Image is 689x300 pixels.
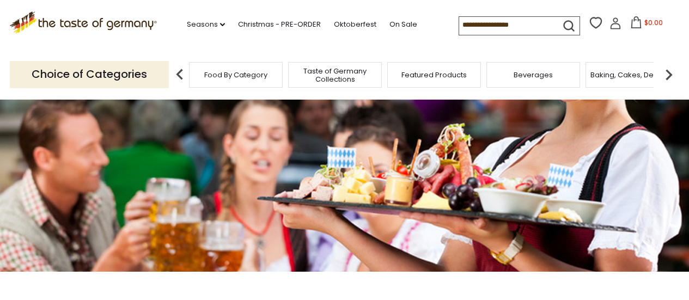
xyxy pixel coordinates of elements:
[187,19,225,30] a: Seasons
[291,67,379,83] a: Taste of Germany Collections
[389,19,417,30] a: On Sale
[204,71,267,79] a: Food By Category
[10,61,169,88] p: Choice of Categories
[658,64,680,85] img: next arrow
[514,71,553,79] a: Beverages
[644,18,663,27] span: $0.00
[590,71,675,79] a: Baking, Cakes, Desserts
[624,16,670,33] button: $0.00
[401,71,467,79] a: Featured Products
[238,19,321,30] a: Christmas - PRE-ORDER
[334,19,376,30] a: Oktoberfest
[169,64,191,85] img: previous arrow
